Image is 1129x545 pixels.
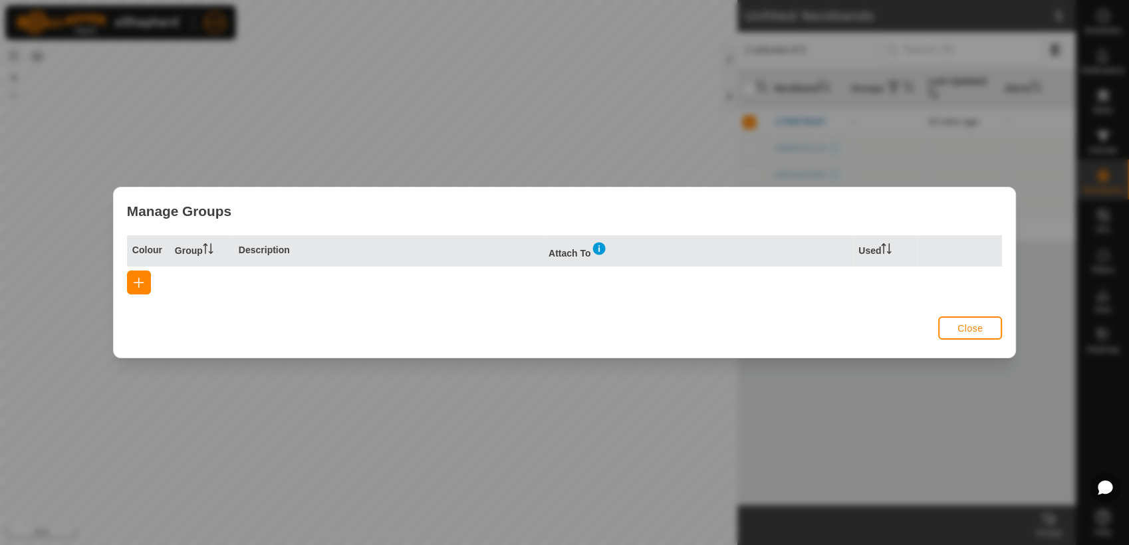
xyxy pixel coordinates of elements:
img: information [591,241,607,257]
div: Manage Groups [114,187,1015,235]
th: Used [853,235,917,267]
th: Colour [127,235,170,267]
span: Close [957,323,983,334]
th: Description [233,235,543,267]
th: Attach To [543,235,853,267]
th: Group [170,235,233,267]
button: Close [938,316,1002,340]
